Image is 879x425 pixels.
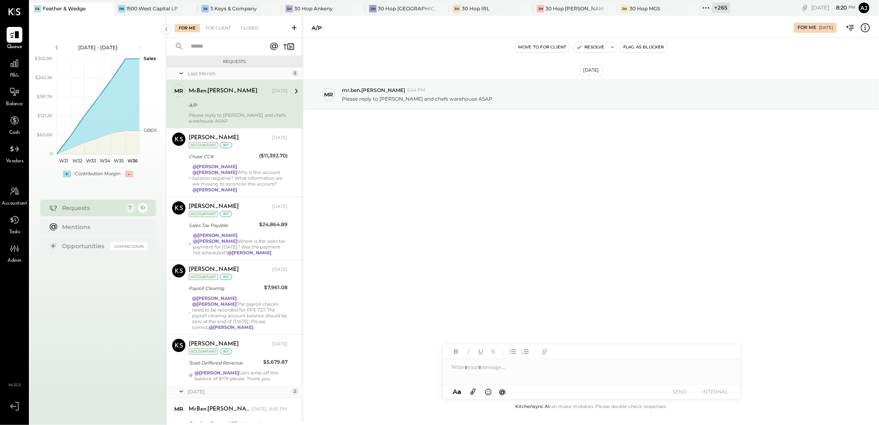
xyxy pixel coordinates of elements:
div: F& [34,5,41,12]
div: int [220,274,232,280]
div: The payroll checks need to be recorded for PPE 7.27. The payroll clearing account balance should ... [192,295,288,330]
div: [DATE] - [DATE] [63,44,133,51]
div: int [220,142,232,148]
div: 5 [292,70,298,77]
div: Accountant [189,142,218,148]
div: mr.ben.[PERSON_NAME] [189,87,257,95]
div: [PERSON_NAME] [189,203,239,211]
div: Feather & Wedge [43,5,86,12]
span: a [457,388,461,396]
div: [DATE], 8:00 PM [251,406,288,413]
button: @ [497,386,508,397]
text: $181.7K [37,94,53,99]
button: Italic [463,346,474,357]
span: Accountant [2,200,27,208]
div: mr [174,87,183,95]
div: Contribution Margin [75,171,121,177]
div: Sales Tax Payable [189,221,257,229]
button: Bold [451,346,461,357]
div: [PERSON_NAME] [189,266,239,274]
div: Payroll Clearing [189,284,262,292]
button: Aj [857,1,871,14]
text: COGS [144,127,157,133]
div: 3H [286,5,293,12]
div: Requests [171,59,299,65]
a: Tasks [0,212,29,236]
span: Admin [7,257,22,265]
div: 30 Hop [GEOGRAPHIC_DATA] [378,5,437,12]
strong: @[PERSON_NAME] [192,301,237,307]
div: + [63,171,71,177]
div: - [125,171,133,177]
div: mr [324,91,333,99]
div: $7,961.08 [264,283,288,292]
div: mr [174,405,183,413]
div: int [220,348,232,355]
div: Coming Soon [110,242,148,250]
div: 3K [202,5,209,12]
text: Sales [144,56,156,61]
div: [DATE] [819,25,833,31]
div: [DATE] [272,203,288,210]
text: W32 [72,158,82,164]
div: 7 [125,203,135,213]
span: Cash [9,129,20,137]
span: P&L [10,72,19,80]
strong: @[PERSON_NAME] [192,295,237,301]
div: Opportunities [62,242,106,250]
div: Please reply to [PERSON_NAME] and chefs warehouse ASAP [189,112,288,124]
div: [DATE] [272,135,288,141]
span: 5:44 PM [407,87,425,94]
strong: @[PERSON_NAME] [193,238,238,244]
div: Why is this account balance negative? What information are we missing to reconcile this account? [192,164,288,193]
div: Where is the sales tax payment for [DATE]? Was the payment not scheduled? [193,232,288,256]
div: Let's write off this balance of $179 please. Thank you. [195,370,288,382]
div: 1500 West Capital LP [127,5,178,12]
div: [DATE] [272,266,288,273]
div: Accountant [189,274,218,280]
div: Closed [237,24,262,32]
div: For Client [202,24,235,32]
div: copy link [801,3,809,12]
div: [PERSON_NAME] [189,134,239,142]
strong: @[PERSON_NAME] [192,187,237,193]
a: Vendors [0,141,29,165]
button: Aa [451,387,464,396]
text: $121.2K [37,113,53,118]
text: W33 [86,158,96,164]
strong: @[PERSON_NAME] [192,164,237,169]
div: int [220,211,232,217]
text: $242.3K [35,75,53,80]
div: 3H [369,5,377,12]
div: Mentions [62,223,144,231]
div: Accountant [189,211,218,217]
div: [DATE] [580,65,603,75]
div: For Me [797,24,816,31]
p: Please reply to [PERSON_NAME] and chefs warehouse ASAP [342,95,492,102]
a: Balance [0,84,29,108]
button: Strikethrough [488,346,499,357]
text: $60.6K [37,132,53,138]
div: For Me [175,24,200,32]
div: 2 [292,388,298,395]
span: @ [499,388,506,396]
span: Queue [7,43,22,51]
button: Move to for client [515,42,570,52]
div: [DATE] [272,341,288,348]
span: Balance [6,101,23,108]
a: Queue [0,27,29,51]
div: Toast Deffered Revenue [189,359,261,367]
text: W34 [100,158,110,164]
div: Requests [62,204,121,212]
text: W35 [114,158,124,164]
div: Last Month [187,70,290,77]
div: [DATE] [811,4,855,12]
div: A/P [312,24,322,32]
div: 1W [118,5,125,12]
button: Flag as Blocker [620,42,668,52]
text: Labor [144,127,156,133]
div: [DATE] [272,88,288,94]
div: 3 Keys & Company [210,5,257,12]
a: Admin [0,241,29,265]
strong: @[PERSON_NAME] [227,250,272,256]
